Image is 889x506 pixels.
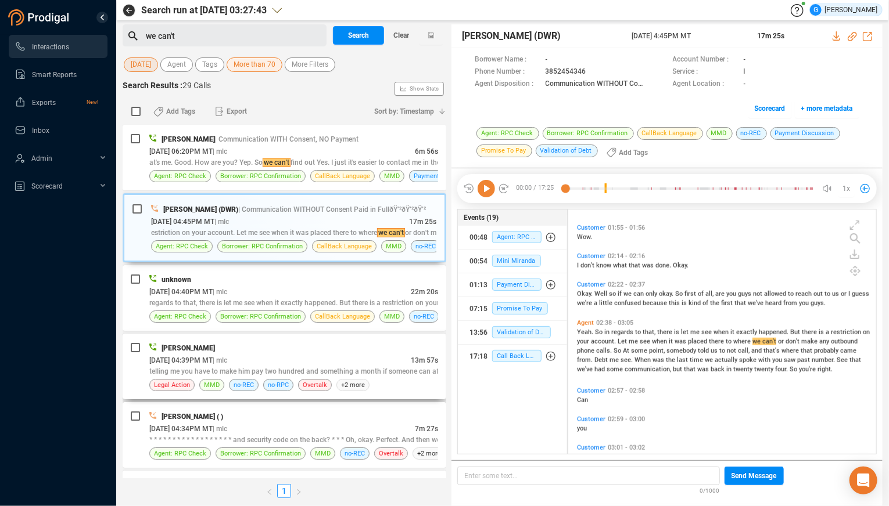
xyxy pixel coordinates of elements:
[609,290,618,298] span: so
[655,262,673,269] span: done.
[711,366,726,373] span: back
[837,356,849,364] span: See
[744,66,745,78] span: I
[154,171,206,182] span: Agent: RPC Check
[182,81,211,90] span: 29 Calls
[744,54,746,66] span: -
[675,338,688,345] span: was
[813,290,825,298] span: out
[213,288,227,296] span: | mlc
[632,31,743,41] span: [DATE] 4:45PM MT
[726,338,733,345] span: to
[377,228,405,237] span: we can't
[730,328,736,336] span: it
[546,54,548,66] span: -
[87,91,98,114] span: New!
[755,99,786,118] span: Scorecard
[852,290,869,298] span: guess
[675,290,684,298] span: So
[414,171,473,182] span: Payment Discussion
[543,127,634,140] span: Borrower: RPC Confirmation
[751,347,763,355] span: and
[783,299,799,307] span: from
[790,366,799,373] span: So
[666,356,677,364] span: the
[227,102,247,121] span: Export
[476,127,539,140] span: Agent: RPC Check
[469,252,487,270] div: 00:54
[669,338,675,345] span: it
[577,356,594,364] span: from.
[753,290,764,298] span: not
[758,32,785,40] span: 17m 25s
[469,323,487,342] div: 13:56
[162,344,215,352] span: [PERSON_NAME]
[204,379,220,391] span: MMD
[748,99,792,118] button: Scorecard
[336,379,370,391] span: +2 more
[631,347,649,355] span: some
[32,126,49,135] span: Inbox
[849,467,877,494] div: Open Intercom Messenger
[315,448,331,459] span: MMD
[689,299,702,307] span: kind
[826,328,831,336] span: a
[215,135,359,143] span: | Communication WITH Consent, NO Payment
[738,347,751,355] span: call,
[469,276,487,294] div: 01:13
[238,205,426,214] span: | Communication WITHOUT Consent Paid in FullðŸ’²ðŸ’²ðŸ’²
[410,19,439,158] span: Show Stats
[577,338,591,345] span: your
[131,57,151,72] span: [DATE]
[411,288,438,296] span: 22m 20s
[775,366,790,373] span: four.
[786,338,801,345] span: don't
[146,102,202,121] button: Add Tags
[415,241,436,252] span: no-REC
[411,356,438,364] span: 13m 57s
[831,328,863,336] span: restriction
[577,396,588,404] span: Can
[764,290,788,298] span: allowed
[715,290,726,298] span: are
[160,57,193,72] button: Agent
[596,347,614,355] span: calls.
[162,135,215,143] span: [PERSON_NAME]
[195,57,224,72] button: Tags
[643,328,657,336] span: that,
[384,26,419,45] button: Clear
[599,299,614,307] span: little
[838,180,855,197] button: 1x
[415,425,438,433] span: 7m 27s
[492,350,542,362] span: Call Back Language
[278,485,291,497] a: 1
[684,366,697,373] span: that
[149,147,213,156] span: [DATE] 06:20PM MT
[163,205,238,214] span: [PERSON_NAME] (DWR)
[395,82,444,96] button: Show Stats
[295,489,302,496] span: right
[633,290,646,298] span: can
[469,299,487,318] div: 07:15
[772,356,784,364] span: you
[577,328,595,336] span: Yeah.
[738,290,753,298] span: guys
[31,154,52,162] span: Admin
[208,102,254,121] button: Export
[814,347,840,355] span: probably
[348,26,369,45] span: Search
[213,147,227,156] span: | mlc
[123,402,446,468] div: [PERSON_NAME] ( )[DATE] 04:34PM MT| mlc7m 27s* * * * * * * * * * * * * * * * * * and security cod...
[9,35,107,58] li: Interactions
[604,328,611,336] span: in
[629,262,642,269] span: that
[31,182,63,190] span: Scorecard
[317,241,372,252] span: CallBack Language
[149,356,213,364] span: [DATE] 04:39PM MT
[124,57,158,72] button: [DATE]
[166,102,195,121] span: Add Tags
[220,171,301,182] span: Borrower: RPC Confirmation
[795,99,859,118] button: + more metadata
[709,338,726,345] span: there
[546,66,586,78] span: 3852454346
